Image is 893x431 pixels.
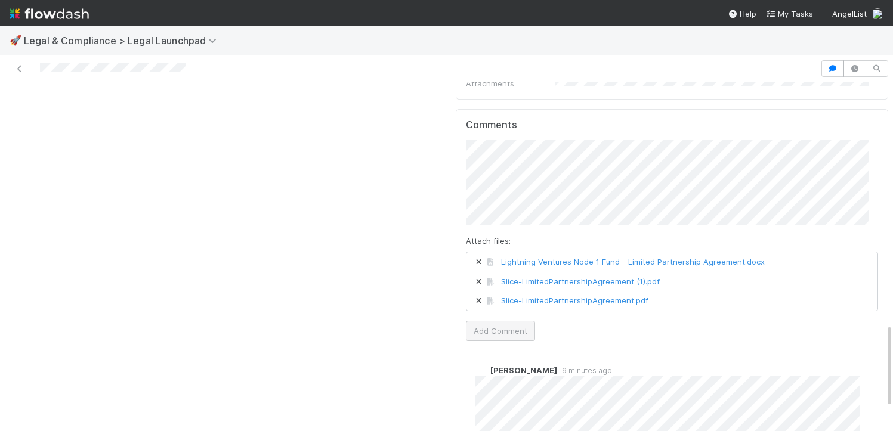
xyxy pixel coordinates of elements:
[832,9,867,18] span: AngelList
[766,9,813,18] span: My Tasks
[766,8,813,20] a: My Tasks
[490,365,557,375] span: [PERSON_NAME]
[557,366,612,375] span: 9 minutes ago
[466,235,511,247] label: Attach files:
[501,257,765,266] a: Lightning Ventures Node 1 Fund - Limited Partnership Agreement.docx
[475,364,487,376] img: avatar_b5be9b1b-4537-4870-b8e7-50cc2287641b.png
[728,8,756,20] div: Help
[466,321,535,341] button: Add Comment
[501,296,648,305] a: Slice-LimitedPartnershipAgreement.pdf
[10,4,89,24] img: logo-inverted-e16ddd16eac7371096b0.svg
[24,35,223,46] span: Legal & Compliance > Legal Launchpad
[10,35,21,45] span: 🚀
[466,77,555,89] div: Attachments
[872,8,883,20] img: avatar_e7d5656d-bda2-4d83-89d6-b6f9721f96bd.png
[501,277,660,286] a: Slice-LimitedPartnershipAgreement (1).pdf
[466,119,878,131] h5: Comments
